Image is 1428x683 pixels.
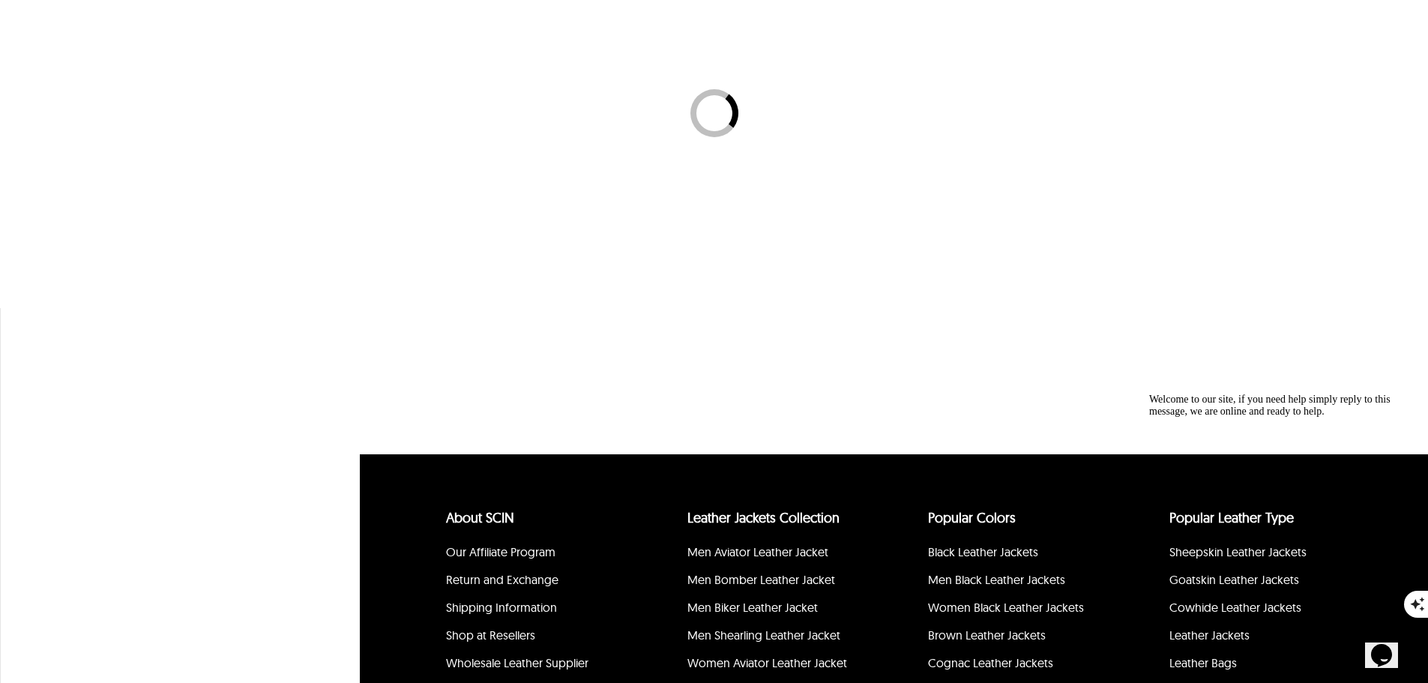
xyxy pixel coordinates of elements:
[6,6,276,30] div: Welcome to our site, if you need help simply reply to this message, we are online and ready to help.
[926,624,1108,652] li: Brown Leather Jackets
[446,655,588,670] a: Wholesale Leather Supplier
[685,624,867,652] li: Men Shearling Leather Jacket
[1169,628,1250,643] a: Leather Jackets
[928,544,1038,559] a: Black Leather Jackets
[928,600,1084,615] a: Women Black Leather Jackets
[444,652,626,679] li: Wholesale Leather Supplier
[926,596,1108,624] li: Women Black Leather Jackets
[1167,652,1349,679] li: Leather Bags
[6,6,247,29] span: Welcome to our site, if you need help simply reply to this message, we are online and ready to help.
[687,600,818,615] a: Men Biker Leather Jacket
[1143,388,1413,616] iframe: chat widget
[444,624,626,652] li: Shop at Resellers
[446,572,558,587] a: Return and Exchange
[446,544,555,559] a: Our Affiliate Program
[446,628,535,643] a: Shop at Resellers
[687,655,847,670] a: Women Aviator Leather Jacket
[1167,624,1349,652] li: Leather Jackets
[444,596,626,624] li: Shipping Information
[1169,655,1237,670] a: Leather Bags
[926,568,1108,596] li: Men Black Leather Jackets
[926,652,1108,679] li: Cognac Leather Jackets
[446,509,514,526] a: About SCIN
[687,509,840,526] a: Leather Jackets Collection
[1365,623,1413,668] iframe: chat widget
[687,544,828,559] a: Men Aviator Leather Jacket
[928,509,1016,526] a: popular leather jacket colors
[685,568,867,596] li: Men Bomber Leather Jacket
[926,541,1108,568] li: Black Leather Jackets
[687,572,835,587] a: Men Bomber Leather Jacket
[685,541,867,568] li: Men Aviator Leather Jacket
[928,655,1053,670] a: Cognac Leather Jackets
[928,628,1046,643] a: Brown Leather Jackets
[687,628,840,643] a: Men Shearling Leather Jacket
[685,652,867,679] li: Women Aviator Leather Jacket
[928,572,1065,587] a: Men Black Leather Jackets
[446,600,557,615] a: Shipping Information
[444,568,626,596] li: Return and Exchange
[444,541,626,568] li: Our Affiliate Program
[685,596,867,624] li: Men Biker Leather Jacket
